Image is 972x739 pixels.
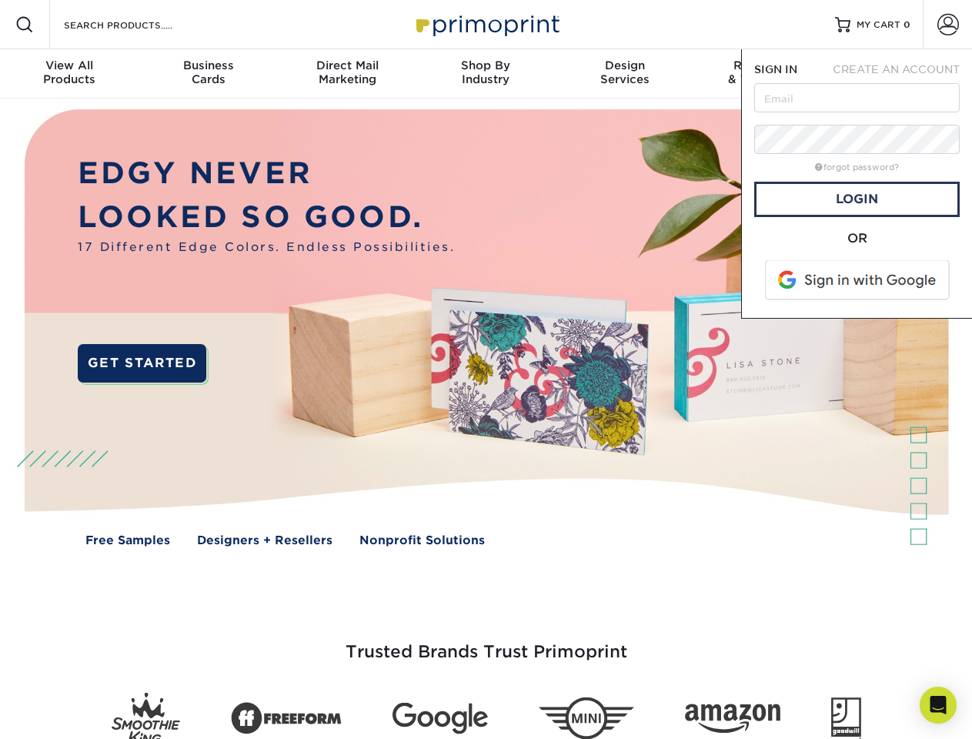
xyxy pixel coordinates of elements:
span: MY CART [857,18,900,32]
span: Business [139,59,277,72]
span: 0 [904,19,910,30]
input: SEARCH PRODUCTS..... [62,15,212,34]
span: Direct Mail [278,59,416,72]
img: Goodwill [831,697,861,739]
a: Nonprofit Solutions [359,532,485,550]
span: SIGN IN [754,63,797,75]
p: EDGY NEVER [78,152,455,196]
input: Email [754,83,960,112]
a: Designers + Resellers [197,532,332,550]
span: CREATE AN ACCOUNT [833,63,960,75]
img: Google [392,703,488,734]
a: Shop ByIndustry [416,49,555,99]
div: Cards [139,59,277,86]
span: Shop By [416,59,555,72]
a: Resources& Templates [694,49,833,99]
a: BusinessCards [139,49,277,99]
a: DesignServices [556,49,694,99]
img: Primoprint [409,8,563,41]
a: Direct MailMarketing [278,49,416,99]
div: Open Intercom Messenger [920,687,957,724]
a: GET STARTED [78,344,206,383]
h3: Trusted Brands Trust Primoprint [36,605,937,680]
div: Marketing [278,59,416,86]
div: OR [754,229,960,248]
a: Free Samples [85,532,170,550]
iframe: Google Customer Reviews [4,692,131,734]
div: Services [556,59,694,86]
div: Industry [416,59,555,86]
a: forgot password? [815,162,899,172]
span: 17 Different Edge Colors. Endless Possibilities. [78,239,455,256]
p: LOOKED SO GOOD. [78,196,455,239]
div: & Templates [694,59,833,86]
span: Design [556,59,694,72]
a: Login [754,182,960,217]
img: Amazon [685,704,780,734]
span: Resources [694,59,833,72]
